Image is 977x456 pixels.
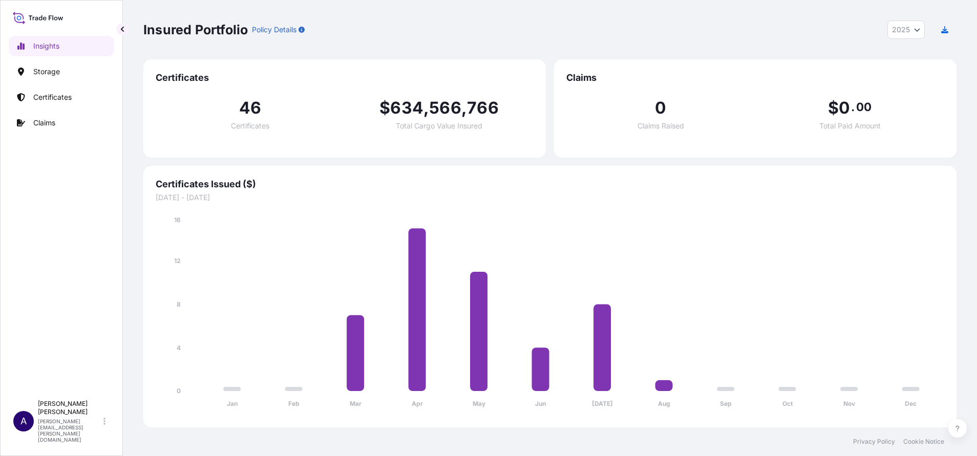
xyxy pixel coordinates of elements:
span: 634 [390,100,423,116]
span: Certificates Issued ($) [156,178,944,190]
tspan: 12 [174,257,181,265]
a: Insights [9,36,114,56]
tspan: Mar [350,400,362,407]
a: Privacy Policy [853,438,895,446]
tspan: Aug [658,400,670,407]
p: Claims [33,118,55,128]
span: Certificates [231,122,269,129]
tspan: 0 [177,387,181,395]
span: , [461,100,467,116]
span: A [20,416,27,426]
span: 00 [856,103,872,111]
span: Claims [566,72,944,84]
p: Insured Portfolio [143,21,248,38]
span: Total Paid Amount [819,122,881,129]
tspan: 4 [177,344,181,352]
span: 46 [239,100,261,116]
tspan: Apr [412,400,423,407]
p: Policy Details [252,25,296,35]
span: . [851,103,855,111]
tspan: Oct [782,400,793,407]
tspan: [DATE] [592,400,613,407]
tspan: 16 [174,216,181,224]
p: Certificates [33,92,72,102]
tspan: 8 [177,300,181,308]
span: $ [379,100,390,116]
span: Certificates [156,72,534,84]
tspan: Nov [843,400,856,407]
a: Cookie Notice [903,438,944,446]
p: [PERSON_NAME] [PERSON_NAME] [38,400,101,416]
span: 0 [839,100,850,116]
span: Total Cargo Value Insured [396,122,482,129]
span: 0 [655,100,666,116]
tspan: Jan [227,400,238,407]
span: 566 [429,100,461,116]
tspan: Dec [905,400,917,407]
span: , [423,100,429,116]
a: Storage [9,61,114,82]
span: 766 [467,100,499,116]
p: Storage [33,67,60,77]
tspan: Feb [288,400,300,407]
span: $ [828,100,839,116]
tspan: Sep [720,400,732,407]
a: Certificates [9,87,114,107]
span: 2025 [892,25,910,35]
a: Claims [9,113,114,133]
p: [PERSON_NAME][EMAIL_ADDRESS][PERSON_NAME][DOMAIN_NAME] [38,418,101,443]
button: Year Selector [887,20,925,39]
tspan: Jun [535,400,546,407]
span: Claims Raised [638,122,684,129]
tspan: May [473,400,486,407]
span: [DATE] - [DATE] [156,192,944,203]
p: Insights [33,41,59,51]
